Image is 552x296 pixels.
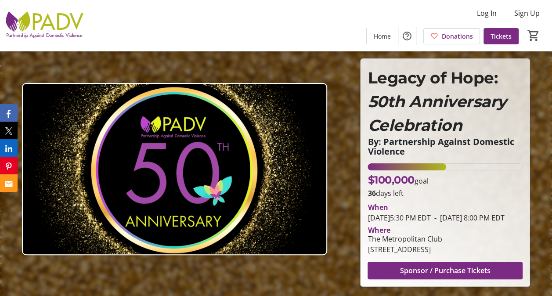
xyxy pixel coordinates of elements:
[430,213,504,223] span: [DATE] 8:00 PM EDT
[368,172,428,188] p: goal
[368,188,523,199] p: days left
[507,6,547,20] button: Sign Up
[477,8,497,18] span: Log In
[368,92,506,135] em: 50th Anniversary Celebration
[368,262,523,279] button: Sponsor / Purchase Tickets
[368,137,523,156] p: By: Partnership Against Domestic Violence
[491,32,512,41] span: Tickets
[368,234,442,244] div: The Metropolitan Club
[398,27,416,45] button: Help
[374,32,391,41] span: Home
[368,173,414,186] span: $100,000
[368,213,430,223] span: [DATE] 5:30 PM EDT
[368,68,498,87] span: Legacy of Hope:
[423,28,480,44] a: Donations
[442,32,473,41] span: Donations
[368,163,523,170] div: 50.5% of fundraising goal reached
[22,83,327,255] img: Campaign CTA Media Photo
[430,213,440,223] span: -
[400,265,491,276] span: Sponsor / Purchase Tickets
[368,244,442,255] div: [STREET_ADDRESS]
[368,188,375,198] span: 36
[368,227,390,234] div: Where
[514,8,540,18] span: Sign Up
[470,6,504,20] button: Log In
[526,28,541,43] button: Cart
[368,202,388,213] div: When
[5,4,83,47] img: Partnership Against Domestic Violence's Logo
[483,28,519,44] a: Tickets
[367,28,398,44] a: Home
